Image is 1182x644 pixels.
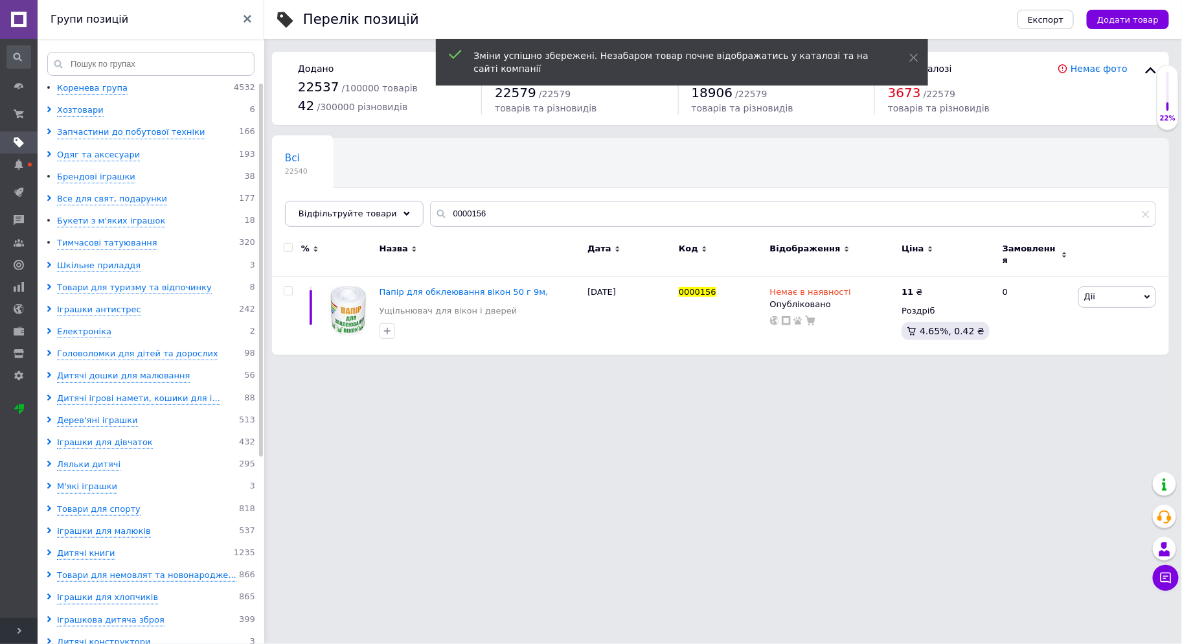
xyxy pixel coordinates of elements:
span: Замовлення [1003,243,1058,266]
div: [DATE] [584,277,676,355]
div: Хозтовари [57,104,104,117]
a: Папір для обклеювання вікон 50 г 9м, [380,287,549,297]
span: 513 [239,415,255,427]
span: 865 [239,592,255,604]
div: Дитячі книги [57,547,115,560]
a: Ущільнювач для вікон і дверей [380,305,517,317]
button: Додати товар [1087,10,1169,29]
span: 166 [239,126,255,139]
span: 3673 [888,85,921,100]
span: 22540 [285,167,308,176]
div: Ляльки дитячі [57,459,120,471]
div: Дитячі дошки для малювання [57,370,190,382]
span: 818 [239,503,255,516]
img: Бумага для оклейки окон 50 г 9м, [324,286,373,336]
span: Код [679,243,698,255]
span: 866 [239,569,255,582]
span: / 100000 товарів [342,83,418,93]
span: 242 [239,304,255,316]
span: 42 [298,98,314,113]
div: Роздріб [902,305,992,317]
span: 4.65%, 0.42 ₴ [920,326,984,336]
span: товарів та різновидів [495,103,597,113]
span: 320 [239,237,255,249]
span: 399 [239,614,255,627]
span: 193 [239,149,255,161]
span: 22537 [298,79,339,95]
div: 22% [1157,114,1178,123]
span: Ціна [902,243,924,255]
div: Опубліковано [770,299,896,310]
span: товарів та різновидів [888,103,990,113]
span: Додати товар [1097,15,1159,25]
div: Букети з м'яких іграшок [57,215,165,227]
span: 18 [244,215,255,227]
div: Іграшки для малюків [57,525,151,538]
span: Назва [380,243,408,255]
span: 22579 [495,85,536,100]
span: / 22579 [735,89,767,99]
div: Шкільне приладдя [57,260,141,272]
div: ₴ [902,286,922,298]
div: Товари для туризму та відпочинку [57,282,212,294]
div: Іграшкова дитяча зброя [57,614,165,627]
span: / 300000 різновидів [317,102,408,112]
span: 177 [239,193,255,205]
span: Відфільтруйте товари [299,209,397,218]
div: Електроніка [57,326,111,338]
div: Дерев'яні іграшки [57,415,138,427]
span: Немає в наявності [770,287,851,301]
span: 3 [250,481,255,493]
span: 4532 [234,82,255,95]
span: 18906 [692,85,733,100]
span: 38 [244,171,255,183]
span: товарів та різновидів [692,103,793,113]
span: 3 [250,260,255,272]
span: Дії [1084,292,1095,301]
span: 295 [239,459,255,471]
div: Одяг та аксесуари [57,149,140,161]
div: Перелік позицій [303,13,419,27]
div: Коренева група [57,82,128,95]
span: Додано [298,63,334,74]
div: Іграшки для хлопчиків [57,592,158,604]
a: Немає фото [1071,63,1128,74]
span: / 22579 [924,89,955,99]
span: 0000156 [679,287,716,297]
div: Зміни успішно збережені. Незабаром товар почне відображатись у каталозі та на сайті компанії [474,49,877,75]
span: 98 [244,348,255,360]
button: Експорт [1017,10,1074,29]
span: Експорт [1028,15,1064,25]
span: 8 [250,282,255,294]
button: Чат з покупцем [1153,565,1179,591]
span: / 22579 [539,89,571,99]
span: 1235 [234,547,255,560]
div: Головоломки для дітей та дорослих [57,348,218,360]
span: 56 [244,370,255,382]
span: Дата [587,243,611,255]
div: Запчастини до побутової техніки [57,126,205,139]
span: 88 [244,393,255,405]
span: 6 [250,104,255,117]
div: Іграшки антистрес [57,304,141,316]
b: 11 [902,287,913,297]
input: Пошук по групах [47,52,255,76]
div: Товари для спорту [57,503,141,516]
div: Тимчасові татуювання [57,237,157,249]
span: Всі [285,152,300,164]
div: Іграшки для дівчаток [57,437,153,449]
span: 432 [239,437,255,449]
div: Дитячі ігрові намети, кошики для і... [57,393,220,405]
span: 537 [239,525,255,538]
div: Все для свят, подарунки [57,193,167,205]
div: 0 [995,277,1075,355]
div: Брендові іграшки [57,171,135,183]
span: % [301,243,310,255]
span: 2 [250,326,255,338]
div: М'які іграшки [57,481,117,493]
span: Відображення [770,243,841,255]
input: Пошук по назві позиції, артикулу і пошуковим запитам [430,201,1156,227]
div: Товари для немовлят та новонародже... [57,569,236,582]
